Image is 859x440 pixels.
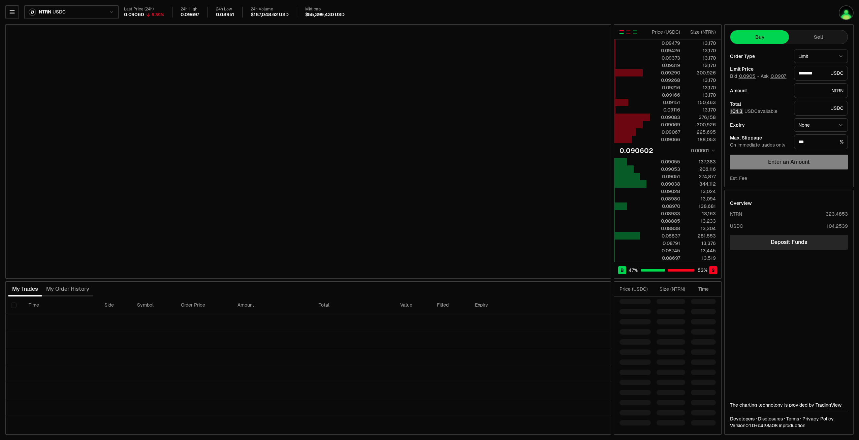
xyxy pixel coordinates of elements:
[698,267,707,274] span: 53 %
[650,29,680,35] div: Price ( USDC )
[395,296,432,314] th: Value
[650,62,680,69] div: 0.09319
[619,286,651,292] div: Price ( USDC )
[826,211,848,217] div: 323.4853
[794,134,848,149] div: %
[650,55,680,61] div: 0.09373
[686,62,716,69] div: 13,170
[176,296,232,314] th: Order Price
[730,102,789,106] div: Total
[305,12,345,18] div: $55,399,430 USD
[738,73,756,79] button: 0.0905
[686,55,716,61] div: 13,170
[730,175,747,182] div: Est. Fee
[827,223,848,229] div: 104.2539
[686,106,716,113] div: 13,170
[650,47,680,54] div: 0.09426
[650,92,680,98] div: 0.09166
[794,101,848,116] div: USDC
[650,69,680,76] div: 0.09290
[99,296,132,314] th: Side
[730,402,848,408] div: The charting technology is provided by
[650,106,680,113] div: 0.09116
[632,29,638,35] button: Show Buy Orders Only
[730,223,743,229] div: USDC
[730,108,743,114] button: 104.3
[794,66,848,81] div: USDC
[650,173,680,180] div: 0.09051
[730,108,777,114] span: USDC available
[124,7,164,12] div: Last Price (24h)
[686,188,716,195] div: 13,024
[251,12,288,18] div: $187,048.62 USD
[730,67,789,71] div: Limit Price
[758,415,783,422] a: Disclosures
[650,255,680,261] div: 0.08697
[313,296,395,314] th: Total
[650,77,680,84] div: 0.09268
[686,158,716,165] div: 137,383
[650,121,680,128] div: 0.09069
[789,30,848,44] button: Sell
[650,136,680,143] div: 0.09066
[686,166,716,172] div: 206,116
[650,40,680,46] div: 0.09479
[650,203,680,210] div: 0.08970
[686,99,716,106] div: 150,463
[686,136,716,143] div: 188,053
[305,7,345,12] div: Mkt cap
[629,267,638,274] span: 47 %
[650,218,680,224] div: 0.08885
[686,29,716,35] div: Size ( NTRN )
[730,422,848,429] div: Version 0.1.0 + in production
[686,121,716,128] div: 300,926
[650,195,680,202] div: 0.08980
[686,92,716,98] div: 13,170
[470,296,543,314] th: Expiry
[730,88,789,93] div: Amount
[686,47,716,54] div: 13,170
[686,203,716,210] div: 138,681
[730,135,789,140] div: Max. Slippage
[686,40,716,46] div: 13,170
[686,69,716,76] div: 300,926
[758,422,777,429] span: b428a0850fad2ce3fcda438ea4d05caca7554b57
[686,218,716,224] div: 13,233
[216,7,234,12] div: 24h Low
[132,296,176,314] th: Symbol
[621,267,624,274] span: B
[770,73,787,79] button: 0.0907
[39,9,51,15] span: NTRN
[802,415,834,422] a: Privacy Policy
[8,282,42,296] button: My Trades
[650,240,680,247] div: 0.08791
[251,7,288,12] div: 24h Volume
[6,25,611,278] iframe: Financial Chart
[650,158,680,165] div: 0.09055
[794,50,848,63] button: Limit
[730,54,789,59] div: Order Type
[650,166,680,172] div: 0.09053
[730,73,759,80] span: Bid -
[619,29,624,35] button: Show Buy and Sell Orders
[650,114,680,121] div: 0.09083
[686,77,716,84] div: 13,170
[686,232,716,239] div: 281,553
[816,402,841,408] a: TradingView
[730,123,789,127] div: Expiry
[686,247,716,254] div: 13,445
[686,240,716,247] div: 13,376
[23,296,99,314] th: Time
[730,142,789,148] div: On immediate trades only
[711,267,715,274] span: S
[650,225,680,232] div: 0.08838
[686,173,716,180] div: 274,877
[650,181,680,187] div: 0.09038
[730,30,789,44] button: Buy
[619,146,653,155] div: 0.090602
[181,7,199,12] div: 24h High
[730,200,752,207] div: Overview
[794,83,848,98] div: NTRN
[686,225,716,232] div: 13,304
[42,282,93,296] button: My Order History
